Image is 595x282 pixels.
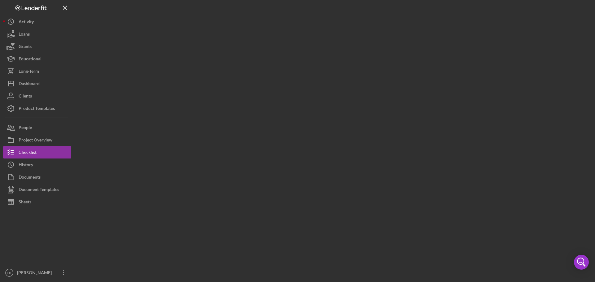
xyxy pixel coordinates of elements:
[15,267,56,280] div: [PERSON_NAME]
[3,171,71,183] button: Documents
[19,121,32,135] div: People
[19,158,33,172] div: History
[19,171,41,185] div: Documents
[19,134,52,148] div: Project Overview
[3,53,71,65] button: Educational
[3,146,71,158] button: Checklist
[3,15,71,28] button: Activity
[3,267,71,279] button: LD[PERSON_NAME]
[3,90,71,102] button: Clients
[19,28,30,42] div: Loans
[19,40,32,54] div: Grants
[19,65,39,79] div: Long-Term
[7,271,11,275] text: LD
[3,158,71,171] button: History
[19,146,37,160] div: Checklist
[3,65,71,77] button: Long-Term
[19,183,59,197] div: Document Templates
[3,77,71,90] button: Dashboard
[19,196,31,210] div: Sheets
[19,53,42,67] div: Educational
[19,102,55,116] div: Product Templates
[19,15,34,29] div: Activity
[3,28,71,40] button: Loans
[574,255,589,270] div: Open Intercom Messenger
[3,40,71,53] button: Grants
[3,196,71,208] button: Sheets
[3,102,71,115] button: Product Templates
[3,183,71,196] button: Document Templates
[19,77,40,91] div: Dashboard
[3,121,71,134] button: People
[3,134,71,146] button: Project Overview
[19,90,32,104] div: Clients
